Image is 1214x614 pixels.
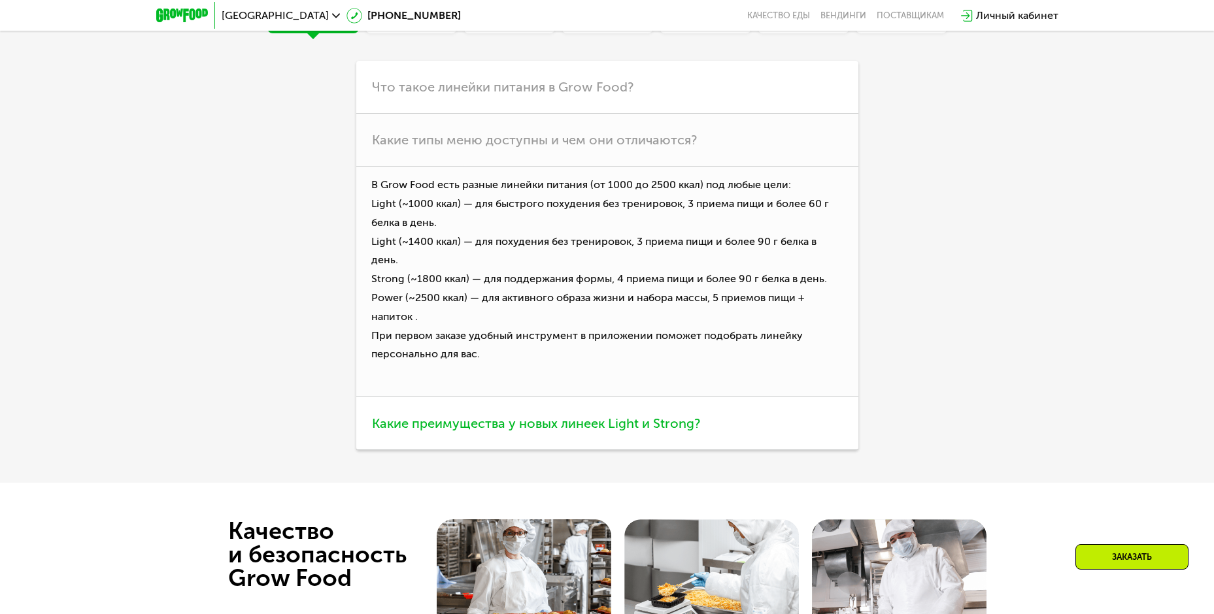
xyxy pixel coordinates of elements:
[372,415,700,431] span: Какие преимущества у новых линеек Light и Strong?
[747,10,810,21] a: Качество еды
[356,167,858,397] p: В Grow Food есть разные линейки питания (от 1000 до 2500 ккал) под любые цели: Light (~1000 ккал)...
[346,8,461,24] a: [PHONE_NUMBER]
[372,132,697,148] span: Какие типы меню доступны и чем они отличаются?
[1075,544,1189,570] div: Заказать
[228,519,455,590] div: Качество и безопасность Grow Food
[820,10,866,21] a: Вендинги
[976,8,1058,24] div: Личный кабинет
[372,79,633,95] span: Что такое линейки питания в Grow Food?
[877,10,944,21] div: поставщикам
[222,10,329,21] span: [GEOGRAPHIC_DATA]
